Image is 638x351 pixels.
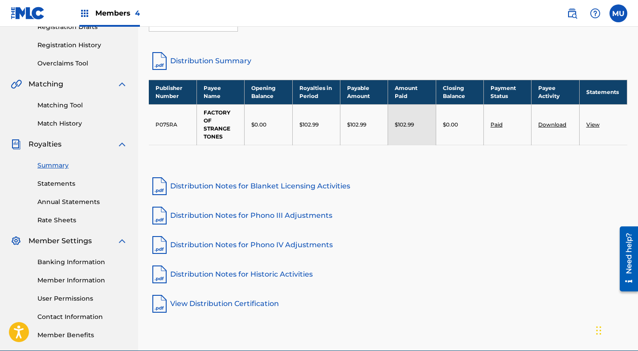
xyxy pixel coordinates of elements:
th: Payable Amount [340,80,388,104]
img: MLC Logo [11,7,45,20]
a: Summary [37,161,127,170]
th: Statements [579,80,627,104]
a: Distribution Summary [149,50,627,72]
a: Download [538,121,566,128]
div: User Menu [609,4,627,22]
a: Registration Drafts [37,22,127,32]
img: help [590,8,601,19]
a: Paid [491,121,503,128]
img: pdf [149,205,170,226]
span: Matching [29,79,63,90]
a: Statements [37,179,127,188]
iframe: Resource Center [613,223,638,295]
iframe: Chat Widget [593,308,638,351]
th: Amount Paid [388,80,436,104]
a: Annual Statements [37,197,127,207]
th: Payment Status [483,80,531,104]
a: Contact Information [37,312,127,322]
td: FACTORY OF STRANGE TONES [196,104,244,145]
th: Payee Name [196,80,244,104]
img: distribution-summary-pdf [149,50,170,72]
span: Members [95,8,140,18]
img: search [567,8,577,19]
a: Distribution Notes for Phono IV Adjustments [149,234,627,256]
a: Match History [37,119,127,128]
a: Rate Sheets [37,216,127,225]
a: Member Information [37,276,127,285]
p: $0.00 [443,121,458,129]
img: pdf [149,234,170,256]
a: Distribution Notes for Blanket Licensing Activities [149,175,627,197]
a: Overclaims Tool [37,59,127,68]
a: Distribution Notes for Phono III Adjustments [149,205,627,226]
span: Member Settings [29,236,92,246]
a: View [586,121,600,128]
a: Registration History [37,41,127,50]
span: 4 [135,9,140,17]
th: Publisher Number [149,80,196,104]
img: pdf [149,175,170,197]
p: $0.00 [251,121,266,129]
p: $102.99 [299,121,319,129]
th: Payee Activity [532,80,579,104]
th: Opening Balance [245,80,292,104]
div: Help [586,4,604,22]
img: Matching [11,79,22,90]
a: Banking Information [37,257,127,267]
a: Public Search [563,4,581,22]
a: Member Benefits [37,331,127,340]
a: Distribution Notes for Historic Activities [149,264,627,285]
img: expand [117,79,127,90]
a: View Distribution Certification [149,293,627,314]
img: Royalties [11,139,21,150]
img: expand [117,236,127,246]
p: $102.99 [395,121,414,129]
img: expand [117,139,127,150]
td: P075RA [149,104,196,145]
th: Closing Balance [436,80,483,104]
p: $102.99 [347,121,366,129]
img: pdf [149,264,170,285]
img: Member Settings [11,236,21,246]
a: Matching Tool [37,101,127,110]
span: Royalties [29,139,61,150]
a: User Permissions [37,294,127,303]
img: pdf [149,293,170,314]
div: Drag [596,317,601,344]
img: Top Rightsholders [79,8,90,19]
th: Royalties in Period [292,80,340,104]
